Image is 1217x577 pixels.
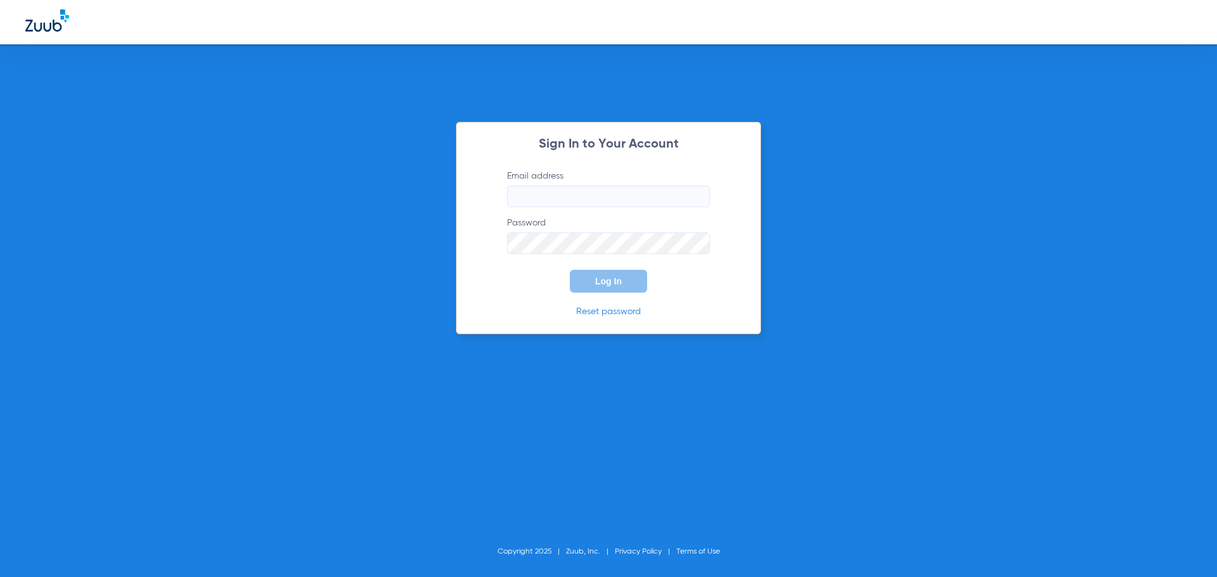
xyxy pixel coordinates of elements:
input: Password [507,232,710,254]
label: Email address [507,170,710,207]
li: Zuub, Inc. [566,545,615,558]
h2: Sign In to Your Account [488,138,729,151]
img: Zuub Logo [25,10,69,32]
li: Copyright 2025 [498,545,566,558]
span: Log In [595,276,622,286]
a: Privacy Policy [615,548,662,555]
input: Email address [507,186,710,207]
a: Terms of Use [676,548,720,555]
button: Log In [570,270,647,293]
a: Reset password [576,307,641,316]
label: Password [507,217,710,254]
